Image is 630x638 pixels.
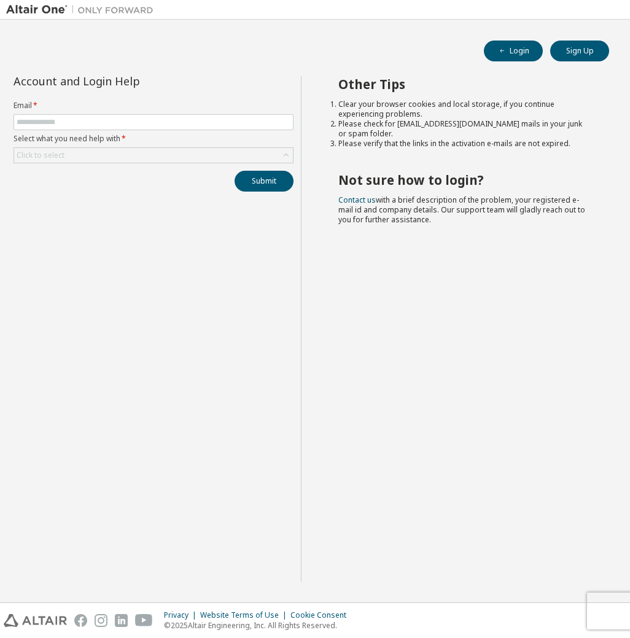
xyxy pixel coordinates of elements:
label: Email [14,101,294,111]
li: Clear your browser cookies and local storage, if you continue experiencing problems. [338,99,587,119]
button: Submit [235,171,294,192]
button: Sign Up [550,41,609,61]
h2: Other Tips [338,76,587,92]
div: Click to select [14,148,293,163]
button: Login [484,41,543,61]
p: © 2025 Altair Engineering, Inc. All Rights Reserved. [164,620,354,631]
img: linkedin.svg [115,614,128,627]
div: Privacy [164,610,200,620]
div: Cookie Consent [290,610,354,620]
label: Select what you need help with [14,134,294,144]
h2: Not sure how to login? [338,172,587,188]
li: Please check for [EMAIL_ADDRESS][DOMAIN_NAME] mails in your junk or spam folder. [338,119,587,139]
li: Please verify that the links in the activation e-mails are not expired. [338,139,587,149]
span: with a brief description of the problem, your registered e-mail id and company details. Our suppo... [338,195,585,225]
div: Account and Login Help [14,76,238,86]
img: youtube.svg [135,614,153,627]
div: Click to select [17,150,64,160]
img: Altair One [6,4,160,16]
img: altair_logo.svg [4,614,67,627]
img: facebook.svg [74,614,87,627]
div: Website Terms of Use [200,610,290,620]
a: Contact us [338,195,376,205]
img: instagram.svg [95,614,107,627]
